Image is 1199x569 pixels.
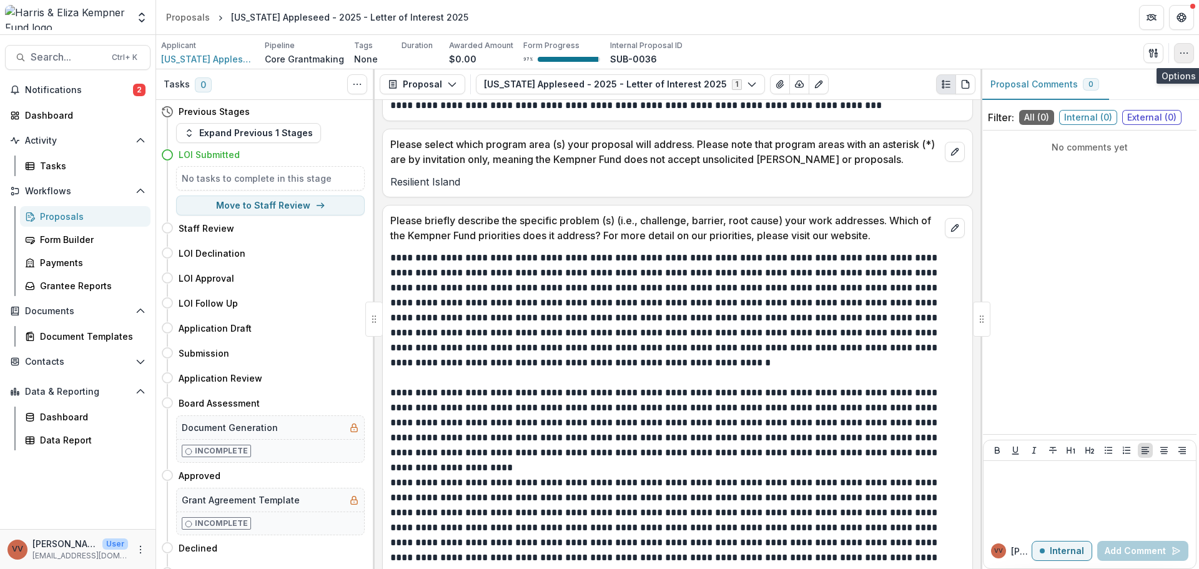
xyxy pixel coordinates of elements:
[25,109,141,122] div: Dashboard
[1050,546,1084,557] p: Internal
[5,5,128,30] img: Harris & Eliza Kempner Fund logo
[347,74,367,94] button: Toggle View Cancelled Tasks
[390,213,940,243] p: Please briefly describe the specific problem (s) (i.e., challenge, barrier, root cause) your work...
[988,110,1014,125] p: Filter:
[5,301,150,321] button: Open Documents
[179,372,262,385] h4: Application Review
[610,40,683,51] p: Internal Proposal ID
[40,433,141,447] div: Data Report
[1045,443,1060,458] button: Strike
[182,172,359,185] h5: No tasks to complete in this stage
[161,8,473,26] nav: breadcrumb
[179,469,220,482] h4: Approved
[179,247,245,260] h4: LOI Declination
[380,74,465,94] button: Proposal
[770,74,790,94] button: View Attached Files
[32,550,128,562] p: [EMAIL_ADDRESS][DOMAIN_NAME]
[25,186,131,197] span: Workflows
[449,40,513,51] p: Awarded Amount
[1157,443,1172,458] button: Align Center
[1082,443,1097,458] button: Heading 2
[1122,110,1182,125] span: External ( 0 )
[945,142,965,162] button: edit
[40,233,141,246] div: Form Builder
[1059,110,1117,125] span: Internal ( 0 )
[20,206,150,227] a: Proposals
[1097,541,1188,561] button: Add Comment
[1088,80,1093,89] span: 0
[955,74,975,94] button: PDF view
[195,518,248,529] p: Incomplete
[179,222,234,235] h4: Staff Review
[5,131,150,151] button: Open Activity
[102,538,128,550] p: User
[25,136,131,146] span: Activity
[164,79,190,90] h3: Tasks
[20,229,150,250] a: Form Builder
[1175,443,1190,458] button: Align Right
[1139,5,1164,30] button: Partners
[179,322,252,335] h4: Application Draft
[25,306,131,317] span: Documents
[5,105,150,126] a: Dashboard
[179,105,250,118] h4: Previous Stages
[1032,541,1092,561] button: Internal
[354,52,378,66] p: None
[980,69,1109,100] button: Proposal Comments
[20,430,150,450] a: Data Report
[231,11,468,24] div: [US_STATE] Appleseed - 2025 - Letter of Interest 2025
[990,443,1005,458] button: Bold
[40,256,141,269] div: Payments
[32,537,97,550] p: [PERSON_NAME]
[5,382,150,402] button: Open Data & Reporting
[390,174,965,189] p: Resilient Island
[166,11,210,24] div: Proposals
[40,210,141,223] div: Proposals
[988,141,1192,154] p: No comments yet
[449,52,476,66] p: $0.00
[179,397,260,410] h4: Board Assessment
[354,40,373,51] p: Tags
[179,272,234,285] h4: LOI Approval
[610,52,657,66] p: SUB-0036
[390,137,940,167] p: Please select which program area (s) your proposal will address. Please note that program areas w...
[1101,443,1116,458] button: Bullet List
[25,85,133,96] span: Notifications
[195,445,248,457] p: Incomplete
[265,52,344,66] p: Core Grantmaking
[523,55,533,64] p: 97 %
[20,252,150,273] a: Payments
[25,357,131,367] span: Contacts
[20,275,150,296] a: Grantee Reports
[523,40,580,51] p: Form Progress
[994,548,1003,554] div: Vivian Victoria
[109,51,140,64] div: Ctrl + K
[1027,443,1042,458] button: Italicize
[182,493,300,507] h5: Grant Agreement Template
[1119,443,1134,458] button: Ordered List
[1011,545,1032,558] p: [PERSON_NAME]
[176,123,321,143] button: Expand Previous 1 Stages
[195,77,212,92] span: 0
[5,352,150,372] button: Open Contacts
[20,156,150,176] a: Tasks
[161,52,255,66] a: [US_STATE] Appleseed
[40,159,141,172] div: Tasks
[402,40,433,51] p: Duration
[1008,443,1023,458] button: Underline
[161,8,215,26] a: Proposals
[176,195,365,215] button: Move to Staff Review
[12,545,23,553] div: Vivian Victoria
[809,74,829,94] button: Edit as form
[1138,443,1153,458] button: Align Left
[265,40,295,51] p: Pipeline
[5,80,150,100] button: Notifications2
[5,45,150,70] button: Search...
[179,297,238,310] h4: LOI Follow Up
[1169,5,1194,30] button: Get Help
[40,279,141,292] div: Grantee Reports
[945,218,965,238] button: edit
[40,410,141,423] div: Dashboard
[20,407,150,427] a: Dashboard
